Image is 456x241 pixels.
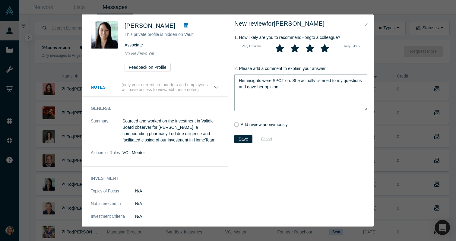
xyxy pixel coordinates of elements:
[125,43,143,47] span: Associate
[234,32,367,43] legend: 1. How likely are you to recommend Hong to a colleague?
[242,43,261,55] div: Very Unlikely
[135,188,219,194] dd: N/A
[91,105,211,112] h3: General
[91,21,118,49] img: Hong Truong's Profile Image
[91,175,211,182] h3: Investment
[91,150,122,162] dt: Alchemist Roles
[241,122,288,128] label: Add review anonymously
[91,226,135,239] dt: Fund Decision Maker
[234,122,239,127] input: Add review anonymously
[125,22,175,29] span: [PERSON_NAME]
[91,188,135,201] dt: Topics of Focus
[91,201,135,213] dt: Not Interested In
[234,74,367,111] textarea: Her insights were SPOT on. She actually listened to my questions and gave her opinion.
[344,43,360,55] div: Very Likely
[122,150,219,156] dd: VC · Mentor
[125,31,219,38] p: This private profile is hidden on Vault
[125,63,171,71] button: Feedback on Profile
[91,82,219,93] button: Notes (only your current co-founders and employees will have access to view/edit these notes)
[234,20,367,27] h2: New review for [PERSON_NAME]
[234,65,326,72] label: 2. Please add a comment to explain your answer
[122,118,219,143] p: Sourced and worked on the investment in Validic Board observer for [PERSON_NAME], a compounding p...
[234,135,252,143] button: Save
[135,213,219,220] dd: N/A
[135,201,219,207] dd: N/A
[125,51,154,56] span: No Reviews Yet
[135,226,219,232] dd: No
[257,135,276,143] button: Cancel
[122,82,213,93] p: (only your current co-founders and employees will have access to view/edit these notes)
[363,21,369,28] button: Close
[91,213,135,226] dt: Investment Criteria
[91,84,120,90] h3: Notes
[91,118,122,150] dt: Summary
